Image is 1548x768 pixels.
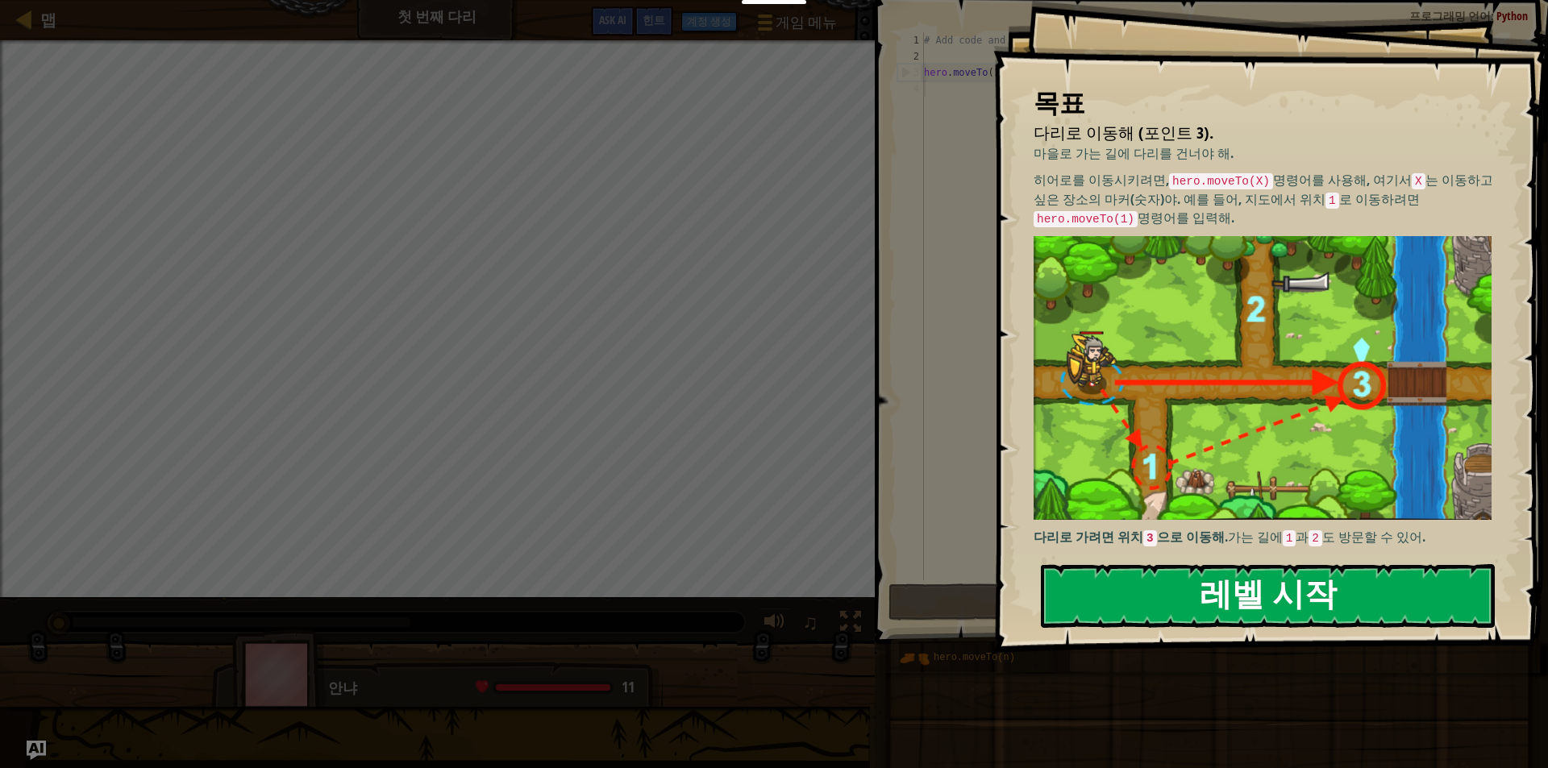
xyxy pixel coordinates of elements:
span: 게임 메뉴 [776,12,837,33]
span: 다리로 이동해 (포인트 3). [1034,122,1213,143]
button: 계정 생성 [681,12,737,31]
strong: 다리로 가려면 위치 으로 이동해. [1034,528,1228,546]
span: 맵 [40,9,56,31]
img: portrait.png [899,643,930,674]
div: 4 [897,81,924,97]
div: 목표 [1034,85,1492,122]
button: Ask AI [591,6,635,36]
div: 1 [897,32,924,48]
code: 3 [1143,530,1157,546]
button: Ask AI [27,741,46,760]
li: 다리로 이동해 (포인트 3). [1013,122,1488,145]
p: 가는 길에 과 도 방문할 수 있어. [1034,528,1504,547]
div: 2 [897,48,924,64]
code: 2 [1309,530,1322,546]
p: 히어로를 이동시키려면, 명령어를 사용해, 여기서 는 이동하고 싶은 장소의 마커(숫자)야. 예를 들어, 지도에서 위치 로 이동하려면 명령어를 입력해. [1034,171,1504,228]
span: 힌트 [643,12,665,27]
p: 마을로 가는 길에 다리를 건너야 해. [1034,144,1504,163]
code: X [1412,173,1425,189]
button: 실행 [888,583,1523,621]
code: 1 [1325,193,1339,209]
code: hero.moveTo(1) [1034,211,1138,227]
button: 게임 메뉴 [745,6,847,44]
div: 3 [898,64,924,81]
a: 맵 [32,9,56,31]
img: M7l1b [1034,236,1504,521]
code: 1 [1283,530,1296,546]
span: Ask AI [599,12,626,27]
button: 레벨 시작 [1041,564,1495,628]
code: hero.moveTo(X) [1169,173,1273,189]
span: hero.moveTo(n) [934,652,1015,663]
